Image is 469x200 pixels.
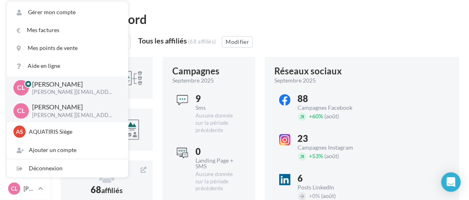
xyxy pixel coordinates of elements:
span: 68 [91,184,123,195]
span: CL [11,185,17,193]
div: 23 [298,134,366,143]
a: Mes points de vente [7,39,128,57]
div: Tous les affiliés [138,37,187,44]
a: Aide en ligne [7,57,128,75]
div: 0 [195,147,238,156]
div: (68 affiliés) [188,38,216,45]
div: Campagnes [172,67,219,76]
div: Aucune donnée sur la période précédente [195,171,238,193]
div: Landing Page + SMS [195,158,238,169]
div: 9 [195,94,238,103]
span: septembre 2025 [275,76,316,85]
div: Campagnes Instagram [298,145,366,150]
p: [PERSON_NAME] [32,80,115,89]
p: [PERSON_NAME] [32,102,115,112]
span: AS [16,128,23,136]
span: + [309,152,313,159]
a: CL [PERSON_NAME] [7,181,44,196]
span: (août) [325,152,339,159]
span: 0% [309,192,320,199]
div: Réseaux sociaux [275,67,342,76]
span: + [309,192,313,199]
div: Aucune donnée sur la période précédente [195,112,238,134]
p: [PERSON_NAME][EMAIL_ADDRESS][DOMAIN_NAME] [32,112,115,119]
span: septembre 2025 [172,76,214,85]
span: 53% [309,152,324,159]
div: Déconnexion [7,159,128,177]
p: [PERSON_NAME][EMAIL_ADDRESS][DOMAIN_NAME] [32,89,115,96]
div: Sms [195,105,238,111]
span: 60% [309,113,324,120]
div: Tableau de bord [61,13,459,25]
button: Modifier [222,36,253,48]
div: Ajouter un compte [7,141,128,159]
span: CL [17,106,25,115]
span: (août) [325,113,339,120]
div: 88 [298,94,366,103]
p: AQUATIRIS Siège [29,128,118,136]
span: + [309,113,313,120]
div: 6 [298,174,366,183]
div: Campagnes Facebook [298,105,366,111]
p: [PERSON_NAME] [24,185,35,193]
span: affiliés [101,186,123,195]
span: (août) [321,192,336,199]
div: Open Intercom Messenger [441,172,461,192]
a: Gérer mon compte [7,3,128,21]
div: Posts LinkedIn [298,185,366,190]
span: CL [17,83,25,93]
a: Mes factures [7,21,128,39]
